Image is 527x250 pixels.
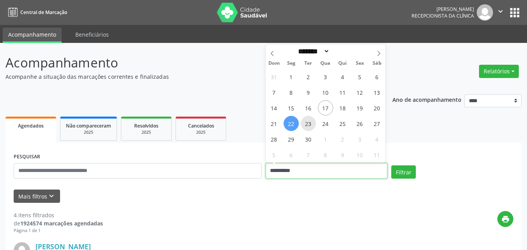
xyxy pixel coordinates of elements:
[318,100,333,115] span: Setembro 17, 2025
[5,53,367,73] p: Acompanhamento
[284,100,299,115] span: Setembro 15, 2025
[392,94,461,104] p: Ano de acompanhamento
[352,85,367,100] span: Setembro 12, 2025
[335,131,350,147] span: Outubro 2, 2025
[477,4,493,21] img: img
[369,69,385,84] span: Setembro 6, 2025
[352,100,367,115] span: Setembro 19, 2025
[300,61,317,66] span: Ter
[493,4,508,21] button: 
[369,116,385,131] span: Setembro 27, 2025
[369,131,385,147] span: Outubro 4, 2025
[352,147,367,162] span: Outubro 10, 2025
[335,100,350,115] span: Setembro 18, 2025
[266,116,282,131] span: Setembro 21, 2025
[369,100,385,115] span: Setembro 20, 2025
[496,7,505,16] i: 
[5,6,67,19] a: Central de Marcação
[266,131,282,147] span: Setembro 28, 2025
[282,61,300,66] span: Seg
[335,69,350,84] span: Setembro 4, 2025
[391,165,416,179] button: Filtrar
[335,147,350,162] span: Outubro 9, 2025
[3,28,62,43] a: Acompanhamento
[20,220,103,227] strong: 1924574 marcações agendadas
[14,227,103,234] div: Página 1 de 1
[351,61,368,66] span: Sex
[14,151,40,163] label: PESQUISAR
[66,129,111,135] div: 2025
[479,65,519,78] button: Relatórios
[134,122,158,129] span: Resolvidos
[301,147,316,162] span: Outubro 7, 2025
[301,100,316,115] span: Setembro 16, 2025
[318,131,333,147] span: Outubro 1, 2025
[70,28,114,41] a: Beneficiários
[127,129,166,135] div: 2025
[318,116,333,131] span: Setembro 24, 2025
[14,190,60,203] button: Mais filtroskeyboard_arrow_down
[335,85,350,100] span: Setembro 11, 2025
[369,147,385,162] span: Outubro 11, 2025
[284,69,299,84] span: Setembro 1, 2025
[266,100,282,115] span: Setembro 14, 2025
[284,116,299,131] span: Setembro 22, 2025
[497,211,513,227] button: print
[181,129,220,135] div: 2025
[330,47,355,55] input: Year
[188,122,214,129] span: Cancelados
[368,61,385,66] span: Sáb
[66,122,111,129] span: Não compareceram
[318,147,333,162] span: Outubro 8, 2025
[412,12,474,19] span: Recepcionista da clínica
[284,131,299,147] span: Setembro 29, 2025
[301,85,316,100] span: Setembro 9, 2025
[18,122,44,129] span: Agendados
[296,47,330,55] select: Month
[301,116,316,131] span: Setembro 23, 2025
[14,211,103,219] div: 4 itens filtrados
[266,61,283,66] span: Dom
[301,69,316,84] span: Setembro 2, 2025
[334,61,351,66] span: Qui
[284,147,299,162] span: Outubro 6, 2025
[352,116,367,131] span: Setembro 26, 2025
[318,85,333,100] span: Setembro 10, 2025
[266,69,282,84] span: Agosto 31, 2025
[318,69,333,84] span: Setembro 3, 2025
[5,73,367,81] p: Acompanhe a situação das marcações correntes e finalizadas
[412,6,474,12] div: [PERSON_NAME]
[20,9,67,16] span: Central de Marcação
[501,215,510,223] i: print
[335,116,350,131] span: Setembro 25, 2025
[508,6,522,20] button: apps
[14,219,103,227] div: de
[301,131,316,147] span: Setembro 30, 2025
[47,192,56,200] i: keyboard_arrow_down
[317,61,334,66] span: Qua
[284,85,299,100] span: Setembro 8, 2025
[266,147,282,162] span: Outubro 5, 2025
[369,85,385,100] span: Setembro 13, 2025
[266,85,282,100] span: Setembro 7, 2025
[352,69,367,84] span: Setembro 5, 2025
[352,131,367,147] span: Outubro 3, 2025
